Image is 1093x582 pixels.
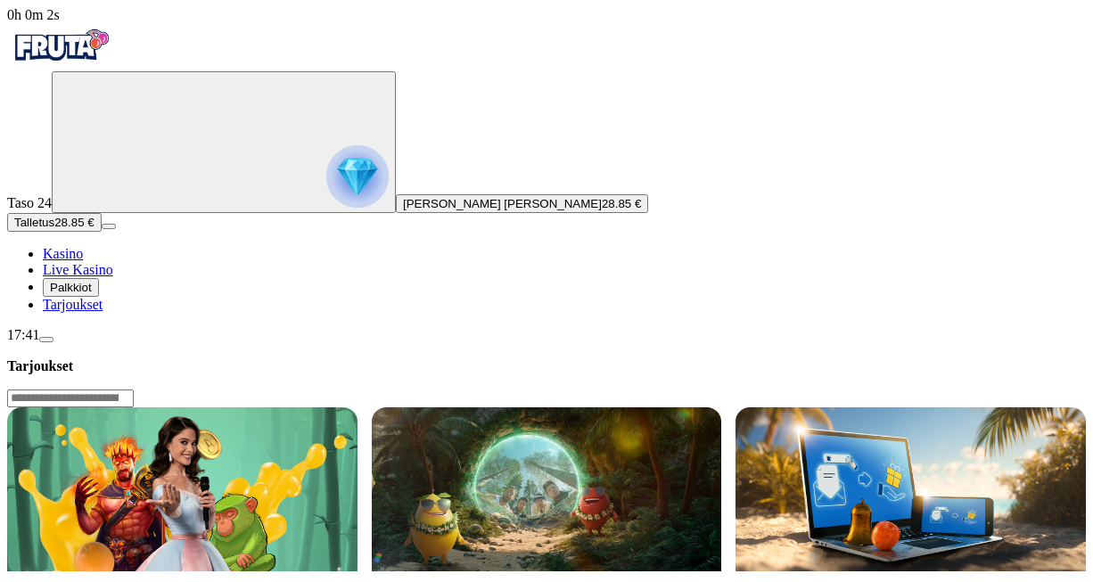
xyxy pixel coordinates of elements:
span: 17:41 [7,327,39,342]
span: Palkkiot [50,281,92,294]
a: diamond iconKasino [43,246,83,261]
button: menu [102,224,116,229]
span: Live Kasino [43,262,113,277]
a: poker-chip iconLive Kasino [43,262,113,277]
img: Viikonlopun kohokohta [7,407,357,570]
button: menu [39,337,53,342]
img: reward progress [326,145,389,208]
span: 28.85 € [54,216,94,229]
a: Fruta [7,55,114,70]
button: [PERSON_NAME] [PERSON_NAME]28.85 € [396,194,648,213]
span: Taso 24 [7,195,52,210]
span: user session time [7,7,60,22]
img: Fruta [7,23,114,68]
span: Tarjoukset [43,297,103,312]
button: Talletusplus icon28.85 € [7,213,102,232]
span: [PERSON_NAME] [PERSON_NAME] [403,197,602,210]
img: Syysyllätys Vain Tilaajille [736,407,1086,570]
input: Search [7,389,134,407]
h3: Tarjoukset [7,357,1086,374]
nav: Primary [7,23,1086,313]
a: gift-inverted iconTarjoukset [43,297,103,312]
span: Talletus [14,216,54,229]
span: Kasino [43,246,83,261]
button: reward progress [52,71,396,213]
img: Fruta-jengi kasvaa [372,407,722,570]
button: reward iconPalkkiot [43,278,99,297]
span: 28.85 € [602,197,641,210]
